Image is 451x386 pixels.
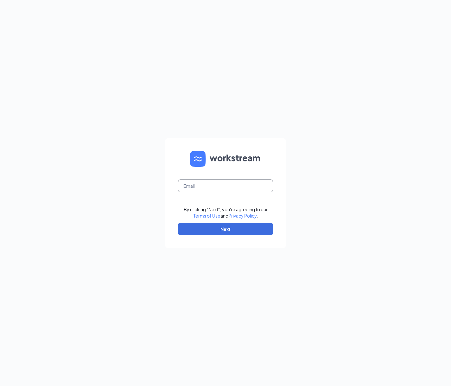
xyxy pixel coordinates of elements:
a: Terms of Use [193,213,220,219]
div: By clicking "Next", you're agreeing to our and . [184,206,268,219]
button: Next [178,223,273,235]
img: WS logo and Workstream text [190,151,261,167]
input: Email [178,180,273,192]
a: Privacy Policy [228,213,257,219]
